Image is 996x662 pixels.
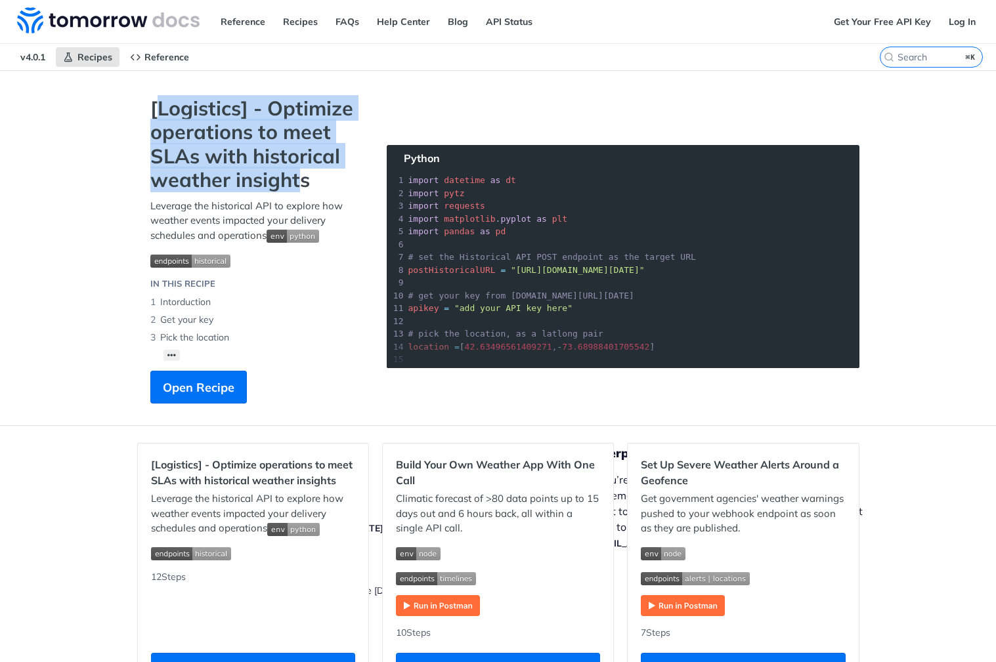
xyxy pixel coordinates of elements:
a: Recipes [56,47,119,67]
img: Run in Postman [396,595,480,616]
button: ••• [163,350,181,361]
img: endpoint [641,572,750,585]
div: 10 Steps [396,626,600,640]
a: API Status [479,12,540,31]
img: endpoint [151,547,231,560]
span: Expand image [267,229,319,241]
img: Run in Postman [641,595,725,616]
img: env [267,230,319,243]
img: Tomorrow.io Weather API Docs [17,7,200,33]
h2: [Logistics] - Optimize operations to meet SLAs with historical weather insights [151,457,355,488]
img: endpoint [150,255,230,268]
span: Expand image [396,546,600,561]
img: env [641,547,685,560]
p: Get government agencies' weather warnings pushed to your webhook endpoint as soon as they are pub... [641,491,845,536]
a: Recipes [276,12,325,31]
strong: [Logistics] - Optimize operations to meet SLAs with historical weather insights [150,96,360,192]
a: Blog [441,12,475,31]
img: env [396,547,441,560]
button: Open Recipe [150,371,247,403]
h2: Set Up Severe Weather Alerts Around a Geofence [641,457,845,488]
kbd: ⌘K [963,51,979,64]
span: Open Recipe [163,379,234,396]
p: Climatic forecast of >80 data points up to 15 days out and 6 hours back, all within a single API ... [396,491,600,536]
span: Expand image [151,546,355,561]
span: Expand image [150,253,360,268]
p: Leverage the historical API to explore how weather events impacted your delivery schedules and op... [150,199,360,243]
p: Leverage the historical API to explore how weather events impacted your delivery schedules and op... [151,491,355,536]
a: Reference [213,12,272,31]
a: Help Center [370,12,437,31]
h2: Build Your Own Weather App With One Call [396,457,600,488]
a: Log In [942,12,983,31]
img: env [267,523,320,536]
svg: Search [884,52,894,62]
div: 7 Steps [641,626,845,640]
span: Expand image [396,570,600,585]
div: 12 Steps [151,570,355,640]
span: Expand image [267,522,320,534]
img: endpoint [396,572,476,585]
a: Get Your Free API Key [827,12,938,31]
a: Expand image [641,598,725,611]
li: Get your key [150,311,360,329]
span: Expand image [641,570,845,585]
a: FAQs [328,12,366,31]
div: IN THIS RECIPE [150,278,215,291]
span: Reference [144,51,189,63]
li: Intorduction [150,293,360,311]
a: Expand image [396,598,480,611]
span: Expand image [641,546,845,561]
span: Recipes [77,51,112,63]
span: v4.0.1 [13,47,53,67]
li: Pick the location [150,329,360,346]
a: Reference [123,47,196,67]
